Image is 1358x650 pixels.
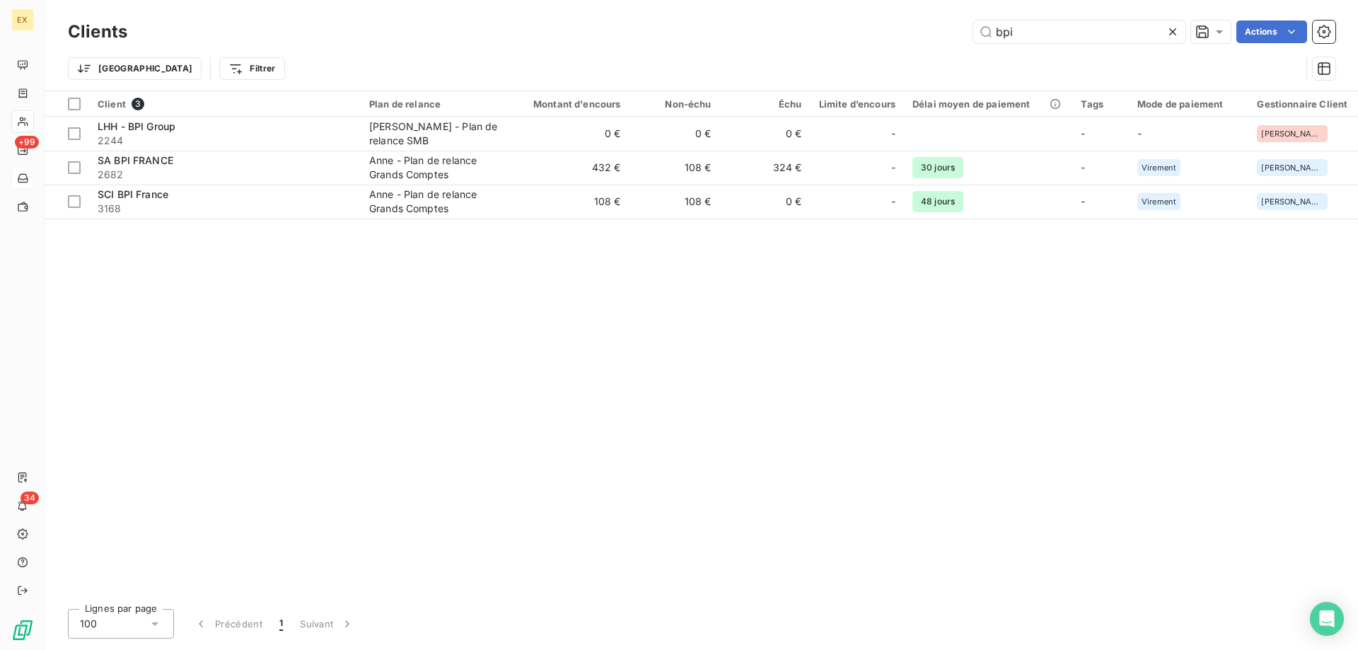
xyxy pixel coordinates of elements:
[68,19,127,45] h3: Clients
[11,619,34,642] img: Logo LeanPay
[508,151,629,185] td: 432 €
[1137,127,1142,139] span: -
[279,617,283,631] span: 1
[185,609,271,639] button: Précédent
[516,98,621,110] div: Montant d'encours
[1261,163,1323,172] span: [PERSON_NAME][EMAIL_ADDRESS][DOMAIN_NAME]
[973,21,1185,43] input: Rechercher
[729,98,802,110] div: Échu
[98,120,175,132] span: LHH - BPI Group
[1261,129,1323,138] span: [PERSON_NAME][EMAIL_ADDRESS][DOMAIN_NAME]
[891,127,895,141] span: -
[891,161,895,175] span: -
[369,187,499,216] div: Anne - Plan de relance Grands Comptes
[98,188,168,200] span: SCI BPI France
[98,154,173,166] span: SA BPI FRANCE
[1310,602,1344,636] div: Open Intercom Messenger
[1236,21,1307,43] button: Actions
[720,151,811,185] td: 324 €
[68,57,202,80] button: [GEOGRAPHIC_DATA]
[1261,197,1323,206] span: [PERSON_NAME][EMAIL_ADDRESS][DOMAIN_NAME]
[891,195,895,209] span: -
[720,117,811,151] td: 0 €
[21,492,39,504] span: 34
[508,185,629,219] td: 108 €
[1081,127,1085,139] span: -
[98,168,352,182] span: 2682
[1081,98,1120,110] div: Tags
[819,98,895,110] div: Limite d’encours
[98,202,352,216] span: 3168
[1081,195,1085,207] span: -
[219,57,284,80] button: Filtrer
[629,117,720,151] td: 0 €
[912,157,963,178] span: 30 jours
[132,98,144,110] span: 3
[369,98,499,110] div: Plan de relance
[98,134,352,148] span: 2244
[912,98,1064,110] div: Délai moyen de paiement
[291,609,363,639] button: Suivant
[1137,98,1240,110] div: Mode de paiement
[720,185,811,219] td: 0 €
[80,617,97,631] span: 100
[912,191,963,212] span: 48 jours
[15,136,39,149] span: +99
[11,8,34,31] div: EX
[271,609,291,639] button: 1
[1142,197,1176,206] span: Virement
[1081,161,1085,173] span: -
[508,117,629,151] td: 0 €
[1142,163,1176,172] span: Virement
[629,151,720,185] td: 108 €
[369,153,499,182] div: Anne - Plan de relance Grands Comptes
[369,120,499,148] div: [PERSON_NAME] - Plan de relance SMB
[98,98,126,110] span: Client
[638,98,712,110] div: Non-échu
[629,185,720,219] td: 108 €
